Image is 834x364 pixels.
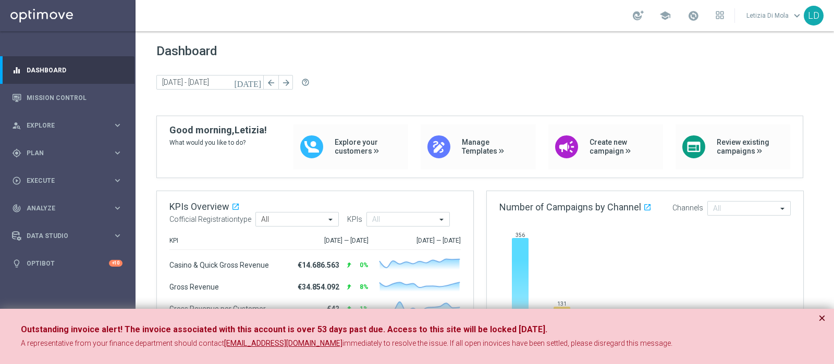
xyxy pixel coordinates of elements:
[11,259,123,268] button: lightbulb Optibot +10
[12,204,21,213] i: track_changes
[12,259,21,268] i: lightbulb
[27,233,113,239] span: Data Studio
[12,121,21,130] i: person_search
[12,176,21,185] i: play_circle_outline
[12,56,122,84] div: Dashboard
[113,175,122,185] i: keyboard_arrow_right
[12,66,21,75] i: equalizer
[12,121,113,130] div: Explore
[224,338,342,349] a: [EMAIL_ADDRESS][DOMAIN_NAME]
[12,249,122,277] div: Optibot
[27,249,109,277] a: Optibot
[11,66,123,74] button: equalizer Dashboard
[745,8,804,23] a: Letizia Di Molakeyboard_arrow_down
[818,312,826,324] button: Close
[27,150,113,156] span: Plan
[27,205,113,211] span: Analyze
[11,94,123,102] button: Mission Control
[113,231,122,241] i: keyboard_arrow_right
[27,122,113,129] span: Explore
[21,324,547,334] strong: Outstanding invoice alert! The invoice associated with this account is over 53 days past due. Acc...
[12,84,122,111] div: Mission Control
[791,10,803,21] span: keyboard_arrow_down
[11,149,123,157] button: gps_fixed Plan keyboard_arrow_right
[12,148,113,158] div: Plan
[27,84,122,111] a: Mission Control
[27,56,122,84] a: Dashboard
[11,121,123,130] button: person_search Explore keyboard_arrow_right
[113,120,122,130] i: keyboard_arrow_right
[12,204,113,213] div: Analyze
[113,148,122,158] i: keyboard_arrow_right
[659,10,671,21] span: school
[12,176,113,185] div: Execute
[804,6,824,26] div: LD
[12,148,21,158] i: gps_fixed
[12,231,113,241] div: Data Studio
[11,204,123,212] button: track_changes Analyze keyboard_arrow_right
[109,260,122,267] div: +10
[21,339,224,347] span: A representative from your finance department should contact
[113,203,122,213] i: keyboard_arrow_right
[27,178,113,184] span: Execute
[11,232,123,240] button: Data Studio keyboard_arrow_right
[342,339,672,347] span: immediately to resolve the issue. If all open inovices have been settled, please disregard this m...
[11,177,123,185] button: play_circle_outline Execute keyboard_arrow_right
